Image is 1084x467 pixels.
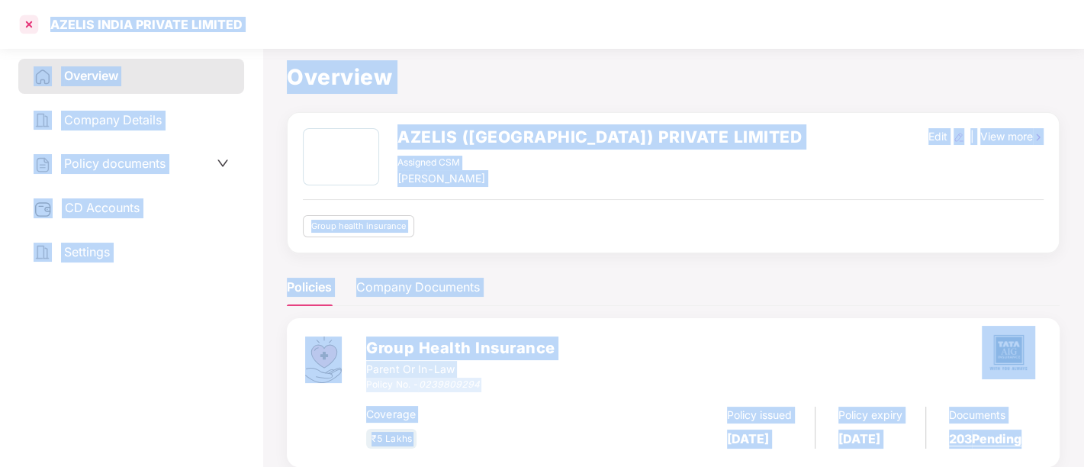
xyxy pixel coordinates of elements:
[366,378,555,392] div: Policy No. -
[982,326,1035,379] img: tatag.png
[949,407,1021,424] div: Documents
[65,200,140,215] span: CD Accounts
[727,407,792,424] div: Policy issued
[64,112,162,127] span: Company Details
[41,17,243,32] div: AZELIS INDIA PRIVATE LIMITED
[34,200,53,218] img: svg+xml;base64,PHN2ZyB3aWR0aD0iMjUiIGhlaWdodD0iMjQiIHZpZXdCb3g9IjAgMCAyNSAyNCIgZmlsbD0ibm9uZSIgeG...
[34,243,52,262] img: svg+xml;base64,PHN2ZyB4bWxucz0iaHR0cDovL3d3dy53My5vcmcvMjAwMC9zdmciIHdpZHRoPSIyNCIgaGVpZ2h0PSIyNC...
[64,156,166,171] span: Policy documents
[397,170,485,187] div: [PERSON_NAME]
[727,431,769,446] b: [DATE]
[838,431,880,446] b: [DATE]
[1033,132,1044,143] img: rightIcon
[954,132,964,143] img: editIcon
[356,278,480,297] div: Company Documents
[217,157,229,169] span: down
[397,124,802,150] h2: AZELIS ([GEOGRAPHIC_DATA]) PRIVATE LIMITED
[397,156,485,170] div: Assigned CSM
[34,68,52,86] img: svg+xml;base64,PHN2ZyB4bWxucz0iaHR0cDovL3d3dy53My5vcmcvMjAwMC9zdmciIHdpZHRoPSIyNCIgaGVpZ2h0PSIyNC...
[34,156,52,174] img: svg+xml;base64,PHN2ZyB4bWxucz0iaHR0cDovL3d3dy53My5vcmcvMjAwMC9zdmciIHdpZHRoPSIyNCIgaGVpZ2h0PSIyNC...
[287,60,1060,94] h1: Overview
[838,407,902,424] div: Policy expiry
[366,337,555,360] h3: Group Health Insurance
[949,431,1021,446] a: 203 Pending
[418,378,479,390] i: 0239809294
[64,68,118,83] span: Overview
[366,361,555,378] div: Parent Or In-Law
[967,128,977,145] div: |
[34,111,52,130] img: svg+xml;base64,PHN2ZyB4bWxucz0iaHR0cDovL3d3dy53My5vcmcvMjAwMC9zdmciIHdpZHRoPSIyNCIgaGVpZ2h0PSIyNC...
[366,429,417,449] div: ₹5 Lakhs
[925,128,951,145] div: Edit
[305,337,342,383] img: svg+xml;base64,PHN2ZyB4bWxucz0iaHR0cDovL3d3dy53My5vcmcvMjAwMC9zdmciIHdpZHRoPSI0Ny43MTQiIGhlaWdodD...
[287,278,332,297] div: Policies
[303,215,414,237] div: Group health insurance
[64,244,110,259] span: Settings
[977,128,1047,145] div: View more
[366,406,591,423] div: Coverage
